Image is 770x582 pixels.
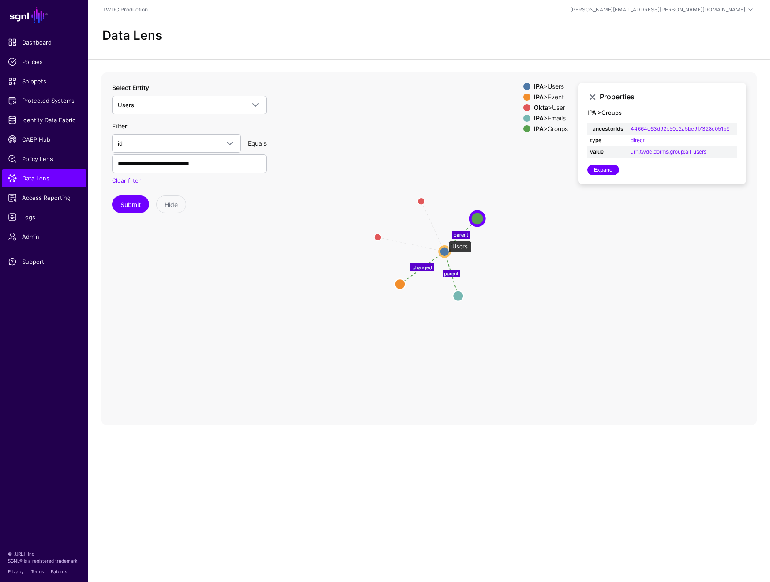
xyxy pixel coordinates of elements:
[534,83,544,90] strong: IPA
[2,34,86,51] a: Dashboard
[534,93,544,101] strong: IPA
[112,83,149,92] label: Select Entity
[590,125,625,133] strong: _ancestorIds
[2,208,86,226] a: Logs
[51,569,67,574] a: Patents
[532,115,570,122] div: > Emails
[590,136,625,144] strong: type
[8,116,80,124] span: Identity Data Fabric
[8,77,80,86] span: Snippets
[534,125,544,132] strong: IPA
[8,232,80,241] span: Admin
[2,189,86,207] a: Access Reporting
[118,101,134,109] span: Users
[8,174,80,183] span: Data Lens
[112,177,141,184] a: Clear filter
[444,270,458,276] text: parent
[600,93,737,101] h3: Properties
[244,139,270,148] div: Equals
[102,28,162,43] h2: Data Lens
[112,195,149,213] button: Submit
[2,92,86,109] a: Protected Systems
[2,150,86,168] a: Policy Lens
[8,257,80,266] span: Support
[8,135,80,144] span: CAEP Hub
[8,38,80,47] span: Dashboard
[102,6,148,13] a: TWDC Production
[532,83,570,90] div: > Users
[2,169,86,187] a: Data Lens
[532,125,570,132] div: > Groups
[587,109,601,116] strong: IPA >
[532,94,570,101] div: > Event
[8,154,80,163] span: Policy Lens
[8,213,80,222] span: Logs
[5,5,83,25] a: SGNL
[112,121,127,131] label: Filter
[2,72,86,90] a: Snippets
[8,569,24,574] a: Privacy
[534,104,548,111] strong: Okta
[587,165,619,175] a: Expand
[156,195,186,213] button: Hide
[8,557,80,564] p: SGNL® is a registered trademark
[590,148,625,156] strong: value
[570,6,745,14] div: [PERSON_NAME][EMAIL_ADDRESS][PERSON_NAME][DOMAIN_NAME]
[8,96,80,105] span: Protected Systems
[118,140,123,147] span: id
[2,53,86,71] a: Policies
[2,111,86,129] a: Identity Data Fabric
[534,114,544,122] strong: IPA
[454,231,468,237] text: parent
[413,264,432,270] text: changed
[8,57,80,66] span: Policies
[31,569,44,574] a: Terms
[2,228,86,245] a: Admin
[631,125,729,132] a: 44664d63d92b50c2a5be9f7328c051b9
[2,131,86,148] a: CAEP Hub
[8,550,80,557] p: © [URL], Inc
[631,137,645,143] a: direct
[448,241,472,252] div: Users
[532,104,570,111] div: > User
[587,109,737,116] h4: Groups
[8,193,80,202] span: Access Reporting
[631,148,706,155] a: urn:twdc:dorms:group:all_users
